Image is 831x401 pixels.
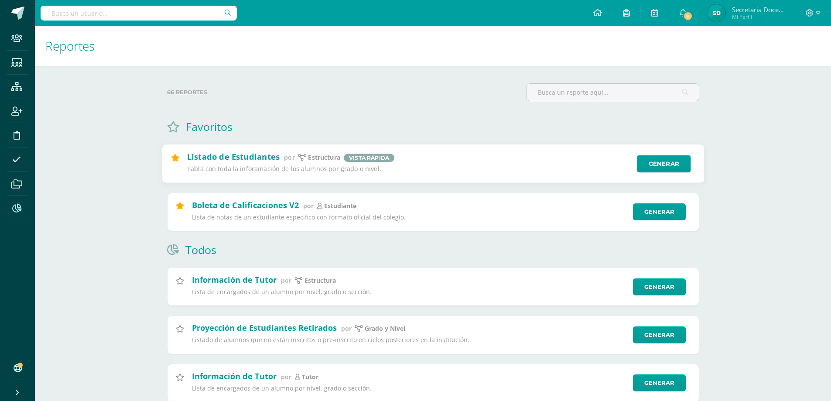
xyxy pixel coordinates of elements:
[732,13,784,21] span: Mi Perfil
[192,336,627,344] p: Listado de alumnos que no están inscritos o pre-inscrito en ciclos posteriores en la institución.
[308,154,340,162] p: estructura
[633,326,686,343] a: Generar
[637,155,691,173] a: Generar
[732,5,784,14] span: Secretaria docente
[633,203,686,220] a: Generar
[192,322,337,333] h2: Proyección de Estudiantes Retirados
[41,6,237,21] input: Busca un usuario...
[45,38,95,54] span: Reportes
[281,276,291,284] span: por
[185,242,216,257] h1: Todos
[192,274,277,285] h2: Información de Tutor
[633,278,686,295] a: Generar
[192,213,627,221] p: Lista de notas de un estudiante específico con formato oficial del colegio.
[284,153,294,161] span: por
[167,83,520,101] label: 66 reportes
[187,151,279,162] h2: Listado de Estudiantes
[303,202,314,210] span: por
[187,165,631,173] p: Tabla con toda la inforamación de los alumnos por grado o nivel.
[633,374,686,391] a: Generar
[683,11,693,21] span: 11
[365,325,405,332] p: Grado y Nivel
[302,373,318,381] p: Tutor
[527,84,699,101] input: Busca un reporte aquí...
[343,154,394,162] span: Vista rápida
[281,373,291,381] span: por
[708,4,725,22] img: 96acba09df572ee424f71275d153b24b.png
[324,202,356,210] p: estudiante
[192,200,299,210] h2: Boleta de Calificaciones V2
[192,371,277,381] h2: Información de Tutor
[341,324,352,332] span: por
[192,384,627,392] p: Lista de encargados de un alumno por nivel, grado o sección.
[304,277,336,284] p: estructura
[186,119,233,134] h1: Favoritos
[192,288,627,296] p: Lista de encargados de un alumno por nivel, grado o sección.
